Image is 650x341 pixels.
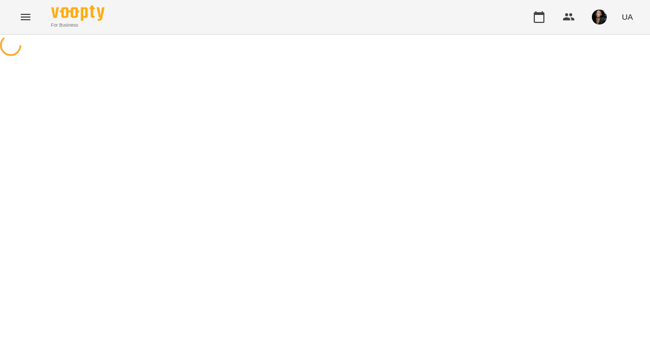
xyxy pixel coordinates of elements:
[51,22,105,29] span: For Business
[622,11,633,22] span: UA
[13,4,38,30] button: Menu
[592,10,607,25] img: 0e55e402c6d6ea647f310bbb168974a3.jpg
[51,5,105,21] img: Voopty Logo
[617,7,637,27] button: UA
